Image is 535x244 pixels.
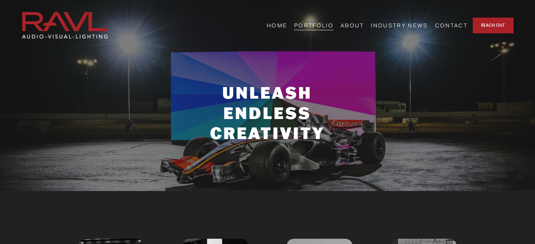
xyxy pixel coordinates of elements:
img: RAVL | Sound, Video, Lighting &amp; IT Services for Events, Los Angeles [21,12,108,39]
a: PORTFOLIO [294,20,333,31]
a: CONTACT [435,20,467,31]
a: INDUSTRY NEWS [371,20,428,31]
strong: UNLEASH ENDLESS CREATIVITY [210,82,325,143]
a: REACH OUT [473,18,514,33]
a: ABOUT [340,20,364,31]
a: HOME [267,20,287,31]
